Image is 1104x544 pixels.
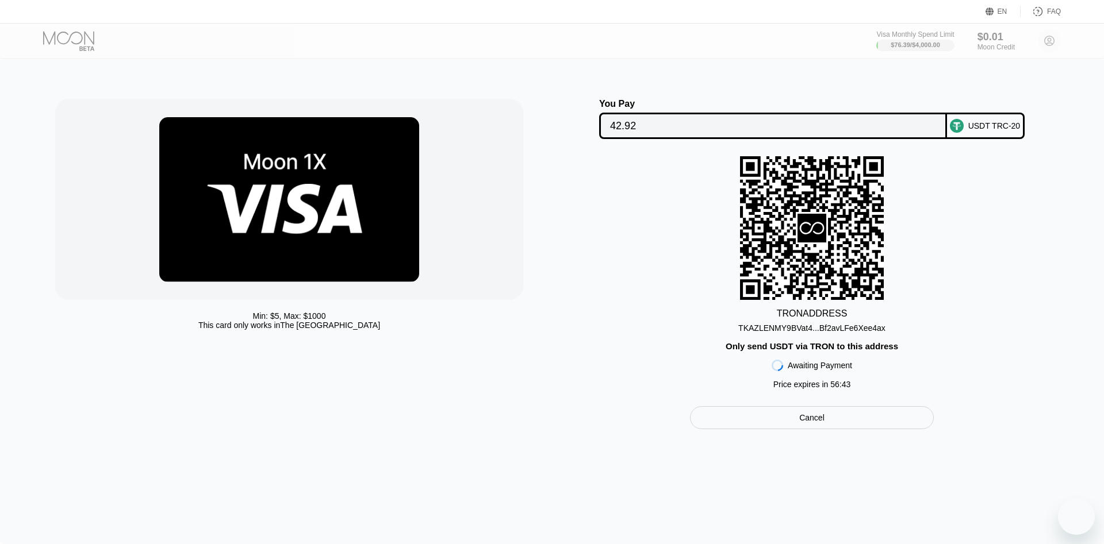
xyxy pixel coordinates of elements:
div: $76.39 / $4,000.00 [891,41,940,48]
div: FAQ [1047,7,1061,16]
div: Cancel [690,406,933,429]
div: Min: $ 5 , Max: $ 1000 [253,311,326,321]
div: You PayUSDT TRC-20 [563,99,1060,139]
div: You Pay [599,99,947,109]
div: EN [998,7,1007,16]
div: FAQ [1021,6,1061,17]
div: TRON ADDRESS [777,308,848,319]
div: This card only works in The [GEOGRAPHIC_DATA] [198,321,380,330]
span: 56 : 43 [830,380,850,389]
div: Only send USDT via TRON to this address [726,341,898,351]
div: EN [986,6,1021,17]
div: Visa Monthly Spend Limit$76.39/$4,000.00 [876,30,954,51]
div: Awaiting Payment [788,361,852,370]
div: TKAZLENMY9BVat4...Bf2avLFe6Xee4ax [738,319,885,333]
div: TKAZLENMY9BVat4...Bf2avLFe6Xee4ax [738,323,885,333]
div: Visa Monthly Spend Limit [876,30,954,38]
div: USDT TRC-20 [968,121,1021,130]
div: Price expires in [773,380,851,389]
div: Cancel [799,412,825,423]
iframe: Button to launch messaging window [1058,498,1095,535]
